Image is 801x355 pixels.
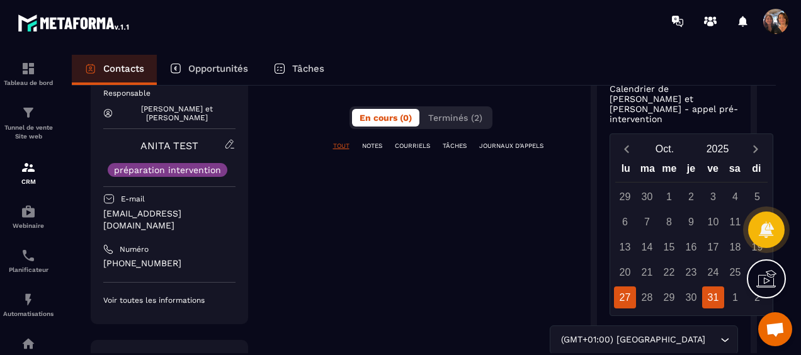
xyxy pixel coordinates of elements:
[746,160,768,182] div: di
[637,160,659,182] div: ma
[702,186,724,208] div: 3
[103,295,236,305] p: Voir toutes les informations
[114,166,221,174] p: préparation intervention
[121,194,145,204] p: E-mail
[639,138,691,160] button: Open months overlay
[119,104,235,122] p: [PERSON_NAME] et [PERSON_NAME]
[724,160,746,182] div: sa
[658,186,680,208] div: 1
[659,160,681,182] div: me
[615,160,768,308] div: Calendar wrapper
[103,63,144,74] p: Contacts
[708,333,717,347] input: Search for option
[140,140,198,152] a: ANITA TEST
[157,55,261,85] a: Opportunités
[702,236,724,258] div: 17
[614,286,636,308] div: 27
[3,310,54,317] p: Automatisations
[680,160,702,182] div: je
[746,211,768,233] div: 12
[702,261,724,283] div: 24
[702,211,724,233] div: 10
[658,261,680,283] div: 22
[479,142,543,150] p: JOURNAUX D'APPELS
[21,204,36,219] img: automations
[680,236,702,258] div: 16
[395,142,430,150] p: COURRIELS
[614,236,636,258] div: 13
[3,266,54,273] p: Planificateur
[3,79,54,86] p: Tableau de bord
[615,160,637,182] div: lu
[615,140,639,157] button: Previous month
[3,239,54,283] a: schedulerschedulerPlanificateur
[610,84,739,124] p: Calendrier de [PERSON_NAME] et [PERSON_NAME] - appel pré-intervention
[103,208,236,232] p: [EMAIL_ADDRESS][DOMAIN_NAME]
[188,63,248,74] p: Opportunités
[724,286,746,308] div: 1
[614,261,636,283] div: 20
[103,88,236,98] p: Responsable
[261,55,337,85] a: Tâches
[3,283,54,327] a: automationsautomationsAutomatisations
[360,113,412,123] span: En cours (0)
[18,11,131,34] img: logo
[658,236,680,258] div: 15
[292,63,324,74] p: Tâches
[428,113,482,123] span: Terminés (2)
[658,286,680,308] div: 29
[21,336,36,351] img: automations
[443,142,467,150] p: TÂCHES
[724,261,746,283] div: 25
[3,123,54,141] p: Tunnel de vente Site web
[615,186,768,308] div: Calendar days
[680,286,702,308] div: 30
[746,261,768,283] div: 26
[21,248,36,263] img: scheduler
[120,244,149,254] p: Numéro
[614,211,636,233] div: 6
[724,186,746,208] div: 4
[702,286,724,308] div: 31
[21,105,36,120] img: formation
[636,286,658,308] div: 28
[333,142,349,150] p: TOUT
[702,160,724,182] div: ve
[362,142,382,150] p: NOTES
[352,109,419,127] button: En cours (0)
[3,178,54,185] p: CRM
[724,211,746,233] div: 11
[558,333,708,347] span: (GMT+01:00) [GEOGRAPHIC_DATA]
[21,160,36,175] img: formation
[3,96,54,150] a: formationformationTunnel de vente Site web
[3,150,54,194] a: formationformationCRM
[421,109,490,127] button: Terminés (2)
[744,140,768,157] button: Next month
[680,211,702,233] div: 9
[103,257,236,269] p: [PHONE_NUMBER]
[680,186,702,208] div: 2
[658,211,680,233] div: 8
[3,194,54,239] a: automationsautomationsWebinaire
[3,52,54,96] a: formationformationTableau de bord
[636,211,658,233] div: 7
[680,261,702,283] div: 23
[636,186,658,208] div: 30
[746,186,768,208] div: 5
[636,236,658,258] div: 14
[72,55,157,85] a: Contacts
[758,312,792,346] div: Ouvrir le chat
[614,186,636,208] div: 29
[550,325,738,354] div: Search for option
[21,292,36,307] img: automations
[21,61,36,76] img: formation
[691,138,744,160] button: Open years overlay
[746,236,768,258] div: 19
[636,261,658,283] div: 21
[724,236,746,258] div: 18
[3,222,54,229] p: Webinaire
[746,286,768,308] div: 2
